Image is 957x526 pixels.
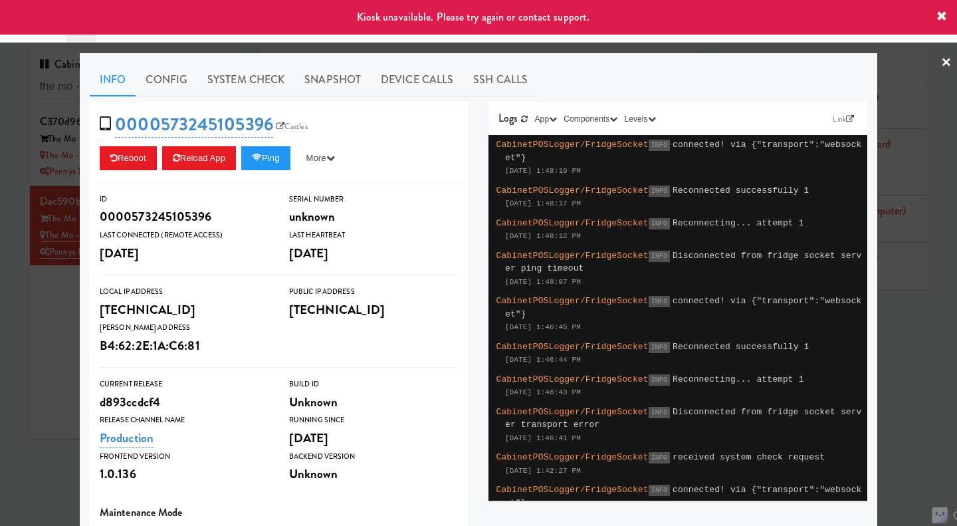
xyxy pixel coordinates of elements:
[289,378,459,391] div: Build Id
[100,193,269,206] div: ID
[296,146,346,170] button: More
[241,146,290,170] button: Ping
[289,299,459,321] div: [TECHNICAL_ID]
[649,296,670,307] span: INFO
[496,452,649,462] span: CabinetPOSLogger/FridgeSocket
[100,244,140,262] span: [DATE]
[100,463,269,485] div: 1.0.136
[673,452,825,462] span: received system check request
[532,112,561,126] button: App
[496,140,649,150] span: CabinetPOSLogger/FridgeSocket
[505,278,581,286] span: [DATE] 1:48:07 PM
[197,63,294,96] a: System Check
[100,146,157,170] button: Reboot
[505,467,581,475] span: [DATE] 1:42:27 PM
[496,218,649,228] span: CabinetPOSLogger/FridgeSocket
[289,391,459,414] div: Unknown
[100,414,269,427] div: Release Channel Name
[289,193,459,206] div: Serial Number
[505,140,862,163] span: connected! via {"transport":"websocket"}
[941,43,952,84] a: ×
[289,429,329,447] span: [DATE]
[289,285,459,299] div: Public IP Address
[505,296,862,319] span: connected! via {"transport":"websocket"}
[505,199,581,207] span: [DATE] 1:48:17 PM
[649,251,670,262] span: INFO
[649,218,670,229] span: INFO
[673,186,809,196] span: Reconnected successfully 1
[496,251,649,261] span: CabinetPOSLogger/FridgeSocket
[136,63,197,96] a: Config
[100,321,269,334] div: [PERSON_NAME] Address
[371,63,463,96] a: Device Calls
[560,112,621,126] button: Components
[100,285,269,299] div: Local IP Address
[496,296,649,306] span: CabinetPOSLogger/FridgeSocket
[673,342,809,352] span: Reconnected successfully 1
[100,450,269,463] div: Frontend Version
[100,205,269,228] div: 0000573245105396
[289,450,459,463] div: Backend Version
[273,120,311,133] a: Castles
[673,374,804,384] span: Reconnecting... attempt 1
[505,388,581,396] span: [DATE] 1:46:43 PM
[100,334,269,357] div: B4:62:2E:1A:C6:81
[505,356,581,364] span: [DATE] 1:46:44 PM
[100,378,269,391] div: Current Release
[498,110,518,126] span: Logs
[496,485,649,495] span: CabinetPOSLogger/FridgeSocket
[649,374,670,386] span: INFO
[100,299,269,321] div: [TECHNICAL_ID]
[100,391,269,414] div: d893ccdcf4
[505,232,581,240] span: [DATE] 1:48:12 PM
[505,167,581,175] span: [DATE] 1:48:19 PM
[496,342,649,352] span: CabinetPOSLogger/FridgeSocket
[649,342,670,353] span: INFO
[505,434,581,442] span: [DATE] 1:46:41 PM
[289,229,459,242] div: Last Heartbeat
[505,251,862,274] span: Disconnected from fridge socket server ping timeout
[505,323,581,331] span: [DATE] 1:46:45 PM
[649,140,670,151] span: INFO
[505,407,862,430] span: Disconnected from fridge socket server transport error
[100,505,183,520] span: Maintenance Mode
[621,112,659,126] button: Levels
[100,429,154,448] a: Production
[496,186,649,196] span: CabinetPOSLogger/FridgeSocket
[289,414,459,427] div: Running Since
[673,218,804,228] span: Reconnecting... attempt 1
[90,63,136,96] a: Info
[357,9,590,25] span: Kiosk unavailable. Please try again or contact support.
[505,485,862,508] span: connected! via {"transport":"websocket"}
[496,374,649,384] span: CabinetPOSLogger/FridgeSocket
[289,205,459,228] div: unknown
[649,407,670,418] span: INFO
[649,452,670,463] span: INFO
[649,186,670,197] span: INFO
[294,63,371,96] a: Snapshot
[115,112,273,138] a: 0000573245105396
[162,146,236,170] button: Reload App
[649,485,670,496] span: INFO
[289,463,459,485] div: Unknown
[496,407,649,417] span: CabinetPOSLogger/FridgeSocket
[100,229,269,242] div: Last Connected (Remote Access)
[289,244,329,262] span: [DATE]
[829,112,857,126] a: Link
[463,63,538,96] a: SSH Calls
